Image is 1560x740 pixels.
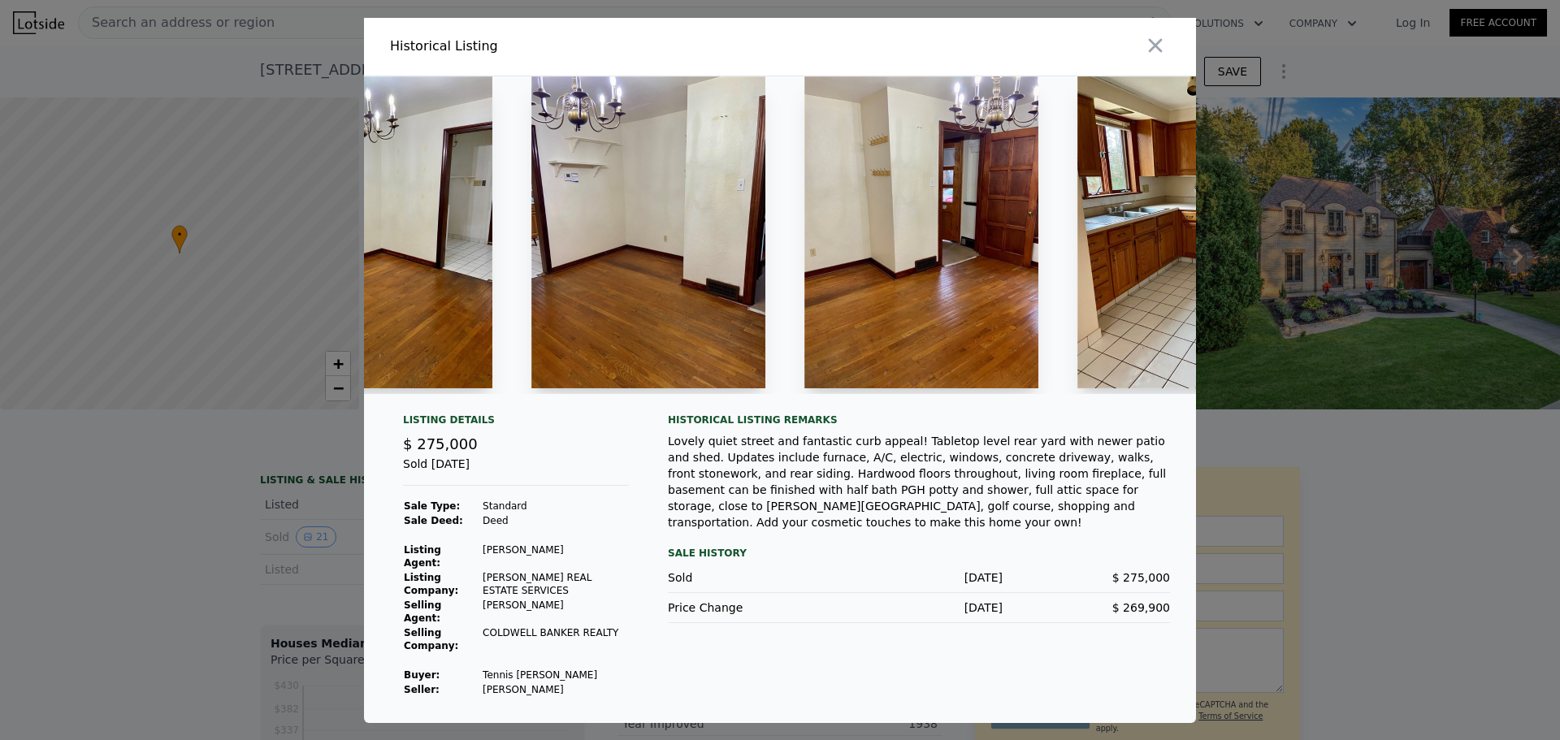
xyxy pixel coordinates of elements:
td: [PERSON_NAME] REAL ESTATE SERVICES [482,570,629,598]
td: Tennis [PERSON_NAME] [482,668,629,682]
img: Property Img [1077,76,1311,388]
img: Property Img [258,76,492,388]
img: Property Img [804,76,1038,388]
td: Standard [482,499,629,513]
div: Historical Listing [390,37,773,56]
strong: Listing Company: [404,572,458,596]
div: Sold [668,569,835,586]
div: Listing Details [403,413,629,433]
strong: Sale Deed: [404,515,463,526]
span: $ 269,900 [1112,601,1170,614]
td: [PERSON_NAME] [482,598,629,625]
div: Historical Listing remarks [668,413,1170,426]
div: Price Change [668,599,835,616]
div: [DATE] [835,569,1003,586]
img: Property Img [531,76,765,388]
strong: Buyer : [404,669,440,681]
div: [DATE] [835,599,1003,616]
strong: Selling Company: [404,627,458,651]
div: Lovely quiet street and fantastic curb appeal! Tabletop level rear yard with newer patio and shed... [668,433,1170,530]
strong: Listing Agent: [404,544,441,569]
div: Sold [DATE] [403,456,629,486]
strong: Selling Agent: [404,599,441,624]
td: COLDWELL BANKER REALTY [482,625,629,653]
td: Deed [482,513,629,528]
td: [PERSON_NAME] [482,682,629,697]
strong: Sale Type: [404,500,460,512]
span: $ 275,000 [1112,571,1170,584]
div: Sale History [668,543,1170,563]
td: [PERSON_NAME] [482,543,629,570]
span: $ 275,000 [403,435,478,452]
strong: Seller : [404,684,440,695]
